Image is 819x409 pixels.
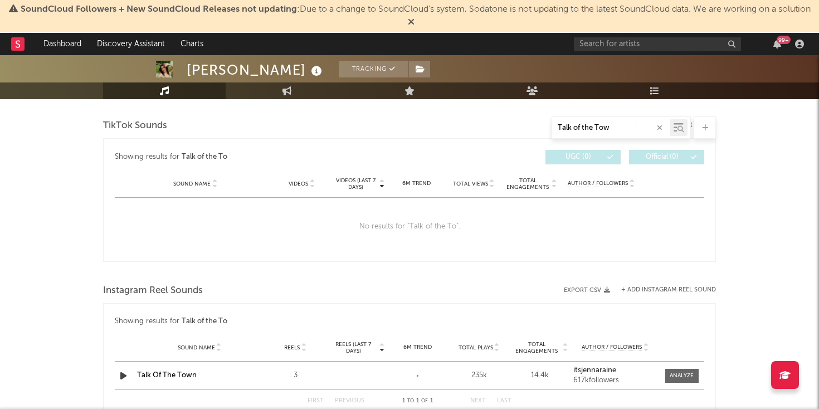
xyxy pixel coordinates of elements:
[36,33,89,55] a: Dashboard
[89,33,173,55] a: Discovery Assistant
[21,5,297,14] span: SoundCloud Followers + New SoundCloud Releases not updating
[568,180,628,187] span: Author / Followers
[115,150,409,164] div: Showing results for
[553,154,604,160] span: UGC ( 0 )
[451,370,507,381] div: 235k
[308,398,324,404] button: First
[552,124,670,133] input: Search by song name or URL
[777,36,791,44] div: 99 +
[773,40,781,48] button: 99+
[408,18,415,27] span: Dismiss
[459,344,493,351] span: Total Plays
[390,343,446,352] div: 6M Trend
[289,181,308,187] span: Videos
[497,398,511,404] button: Last
[178,344,215,351] span: Sound Name
[173,181,211,187] span: Sound Name
[573,367,657,374] a: itsjennaraine
[421,398,428,403] span: of
[103,284,203,298] span: Instagram Reel Sounds
[582,344,642,351] span: Author / Followers
[505,177,550,191] span: Total Engagements
[564,287,610,294] button: Export CSV
[173,33,211,55] a: Charts
[187,61,325,79] div: [PERSON_NAME]
[182,315,227,328] div: Talk of the To
[267,370,323,381] div: 3
[573,367,616,374] strong: itsjennaraine
[629,150,704,164] button: Official(0)
[610,287,716,293] div: + Add Instagram Reel Sound
[574,37,741,51] input: Search for artists
[387,395,448,408] div: 1 1 1
[137,372,197,379] a: Talk Of The Town
[339,61,408,77] button: Tracking
[573,377,657,384] div: 617k followers
[470,398,486,404] button: Next
[636,154,688,160] span: Official ( 0 )
[335,398,364,404] button: Previous
[513,370,568,381] div: 14.4k
[513,341,562,354] span: Total Engagements
[329,341,378,354] span: Reels (last 7 days)
[391,179,442,188] div: 6M Trend
[284,344,300,351] span: Reels
[115,198,704,256] div: No results for " Talk of the To ".
[621,287,716,293] button: + Add Instagram Reel Sound
[182,150,227,164] div: Talk of the To
[407,398,414,403] span: to
[115,315,704,328] div: Showing results for
[21,5,811,14] span: : Due to a change to SoundCloud's system, Sodatone is not updating to the latest SoundCloud data....
[453,181,488,187] span: Total Views
[333,177,378,191] span: Videos (last 7 days)
[545,150,621,164] button: UGC(0)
